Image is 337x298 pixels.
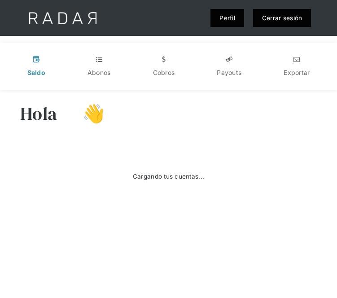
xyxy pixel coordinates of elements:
div: w [159,55,168,64]
div: Exportar [284,68,310,77]
div: Abonos [88,68,111,77]
div: Cargando tus cuentas... [133,172,204,181]
a: Perfil [210,9,244,27]
h3: 👋 [73,102,105,125]
div: v [32,55,41,64]
div: Payouts [217,68,241,77]
div: Cobros [153,68,175,77]
div: t [95,55,104,64]
a: Cerrar sesión [253,9,311,27]
div: Saldo [27,68,45,77]
div: y [225,55,234,64]
h3: Hola [20,102,57,125]
div: n [292,55,301,64]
